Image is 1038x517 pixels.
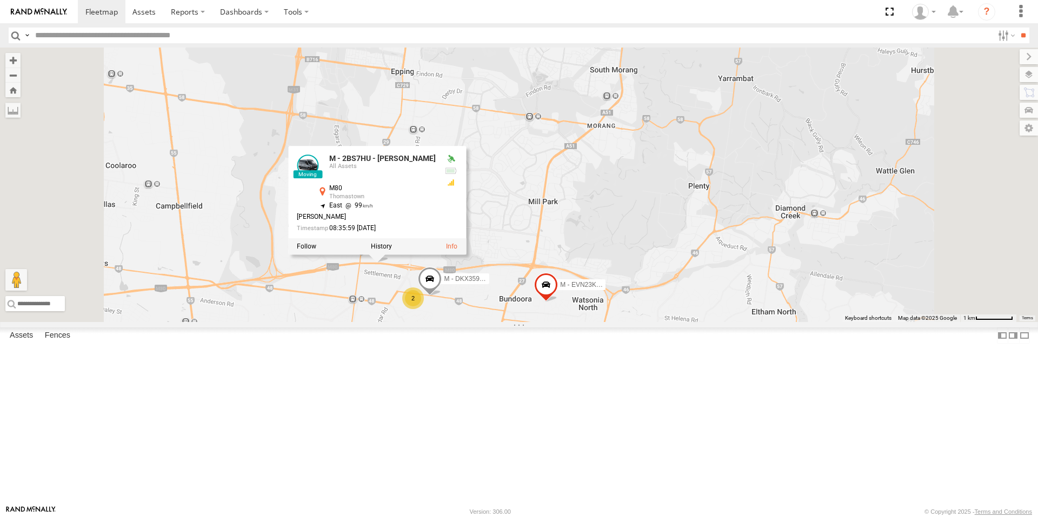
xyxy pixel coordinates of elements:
[329,185,436,192] div: M80
[297,213,436,220] div: [PERSON_NAME]
[898,315,957,321] span: Map data ©2025 Google
[924,508,1032,515] div: © Copyright 2025 -
[560,281,655,288] span: M - EVN23K - [PERSON_NAME]
[342,202,373,209] span: 99
[5,83,21,97] button: Zoom Home
[5,103,21,118] label: Measure
[329,193,436,200] div: Thomastown
[6,506,56,517] a: Visit our Website
[5,68,21,83] button: Zoom out
[4,328,38,343] label: Assets
[444,167,457,176] div: No voltage information received from this device.
[23,28,31,43] label: Search Query
[1022,316,1033,320] a: Terms (opens in new tab)
[963,315,975,321] span: 1 km
[402,287,424,309] div: 2
[1019,327,1030,343] label: Hide Summary Table
[997,327,1008,343] label: Dock Summary Table to the Left
[975,508,1032,515] a: Terms and Conditions
[1008,327,1019,343] label: Dock Summary Table to the Right
[371,243,392,251] label: View Asset History
[960,314,1016,322] button: Map Scale: 1 km per 66 pixels
[11,8,67,16] img: rand-logo.svg
[329,163,436,170] div: All Assets
[297,155,318,177] a: View Asset Details
[444,178,457,187] div: GSM Signal = 3
[39,328,76,343] label: Fences
[5,53,21,68] button: Zoom in
[470,508,511,515] div: Version: 306.00
[329,155,436,163] a: M - 2BS7HU - [PERSON_NAME]
[1020,120,1038,136] label: Map Settings
[908,4,940,20] div: Tye Clark
[297,243,316,251] label: Realtime tracking of Asset
[297,225,436,232] div: Date/time of location update
[446,243,457,251] a: View Asset Details
[444,155,457,164] div: Valid GPS Fix
[978,3,995,21] i: ?
[845,314,891,322] button: Keyboard shortcuts
[444,275,538,283] span: M - DKX359 - [PERSON_NAME]
[329,202,342,209] span: East
[5,269,27,291] button: Drag Pegman onto the map to open Street View
[994,28,1017,43] label: Search Filter Options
